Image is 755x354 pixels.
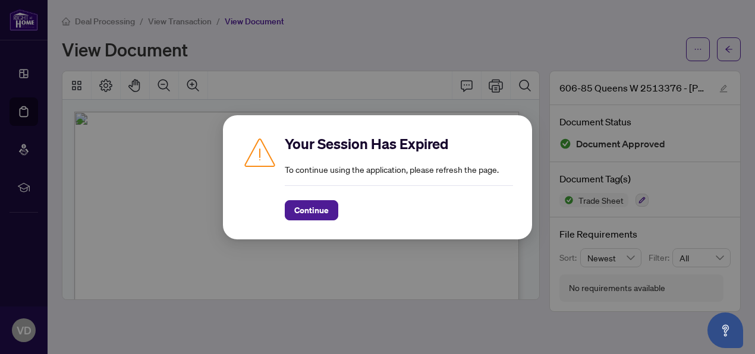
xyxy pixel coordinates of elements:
div: To continue using the application, please refresh the page. [285,134,513,220]
button: Open asap [707,312,743,348]
span: Continue [294,201,329,220]
img: Caution icon [242,134,278,170]
button: Continue [285,200,338,220]
h2: Your Session Has Expired [285,134,513,153]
